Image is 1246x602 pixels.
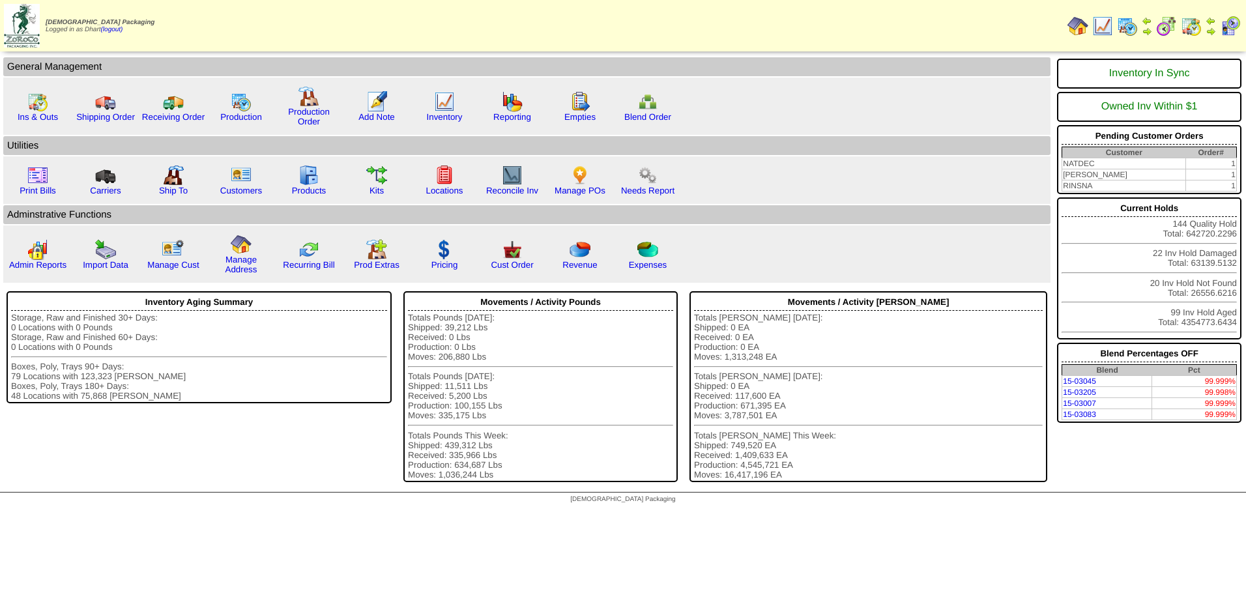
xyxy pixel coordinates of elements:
[434,239,455,260] img: dollar.gif
[163,165,184,186] img: factory2.gif
[1062,61,1237,86] div: Inventory In Sync
[431,260,458,270] a: Pricing
[220,112,262,122] a: Production
[1152,376,1237,387] td: 99.999%
[231,165,252,186] img: customers.gif
[4,4,40,48] img: zoroco-logo-small.webp
[3,57,1050,76] td: General Management
[562,260,597,270] a: Revenue
[1063,410,1096,419] a: 15-03083
[1057,197,1241,339] div: 144 Quality Hold Total: 642720.2296 22 Inv Hold Damaged Total: 63139.5132 20 Inv Hold Not Found T...
[101,26,123,33] a: (logout)
[366,239,387,260] img: prodextras.gif
[225,255,257,274] a: Manage Address
[637,165,658,186] img: workflow.png
[27,165,48,186] img: invoice2.gif
[555,186,605,195] a: Manage POs
[1092,16,1113,36] img: line_graph.gif
[20,186,56,195] a: Print Bills
[1152,387,1237,398] td: 99.998%
[434,91,455,112] img: line_graph.gif
[231,91,252,112] img: calendarprod.gif
[621,186,674,195] a: Needs Report
[283,260,334,270] a: Recurring Bill
[159,186,188,195] a: Ship To
[408,294,673,311] div: Movements / Activity Pounds
[1185,169,1236,180] td: 1
[1185,147,1236,158] th: Order#
[27,91,48,112] img: calendarinout.gif
[76,112,135,122] a: Shipping Order
[493,112,531,122] a: Reporting
[1062,128,1237,145] div: Pending Customer Orders
[358,112,395,122] a: Add Note
[369,186,384,195] a: Kits
[90,186,121,195] a: Carriers
[1062,200,1237,217] div: Current Holds
[11,313,387,401] div: Storage, Raw and Finished 30+ Days: 0 Locations with 0 Pounds Storage, Raw and Finished 60+ Days:...
[298,239,319,260] img: reconcile.gif
[694,313,1043,480] div: Totals [PERSON_NAME] [DATE]: Shipped: 0 EA Received: 0 EA Production: 0 EA Moves: 1,313,248 EA To...
[637,239,658,260] img: pie_chart2.png
[1117,16,1138,36] img: calendarprod.gif
[95,165,116,186] img: truck3.gif
[1206,26,1216,36] img: arrowright.gif
[502,165,523,186] img: line_graph2.gif
[1206,16,1216,26] img: arrowleft.gif
[1062,180,1186,192] td: RINSNA
[637,91,658,112] img: network.png
[1062,169,1186,180] td: [PERSON_NAME]
[95,239,116,260] img: import.gif
[570,239,590,260] img: pie_chart.png
[564,112,596,122] a: Empties
[231,234,252,255] img: home.gif
[1062,147,1186,158] th: Customer
[1063,399,1096,408] a: 15-03007
[292,186,326,195] a: Products
[1062,158,1186,169] td: NATDEC
[427,112,463,122] a: Inventory
[1152,409,1237,420] td: 99.999%
[1142,16,1152,26] img: arrowleft.gif
[629,260,667,270] a: Expenses
[1142,26,1152,36] img: arrowright.gif
[1152,398,1237,409] td: 99.999%
[18,112,58,122] a: Ins & Outs
[1220,16,1241,36] img: calendarcustomer.gif
[83,260,128,270] a: Import Data
[1062,365,1152,376] th: Blend
[426,186,463,195] a: Locations
[624,112,671,122] a: Blend Order
[354,260,399,270] a: Prod Extras
[1181,16,1202,36] img: calendarinout.gif
[3,205,1050,224] td: Adminstrative Functions
[11,294,387,311] div: Inventory Aging Summary
[491,260,533,270] a: Cust Order
[163,91,184,112] img: truck2.gif
[366,165,387,186] img: workflow.gif
[1067,16,1088,36] img: home.gif
[3,136,1050,155] td: Utilities
[298,86,319,107] img: factory.gif
[1063,388,1096,397] a: 15-03205
[142,112,205,122] a: Receiving Order
[220,186,262,195] a: Customers
[570,165,590,186] img: po.png
[486,186,538,195] a: Reconcile Inv
[502,91,523,112] img: graph.gif
[502,239,523,260] img: cust_order.png
[1062,94,1237,119] div: Owned Inv Within $1
[1185,158,1236,169] td: 1
[1063,377,1096,386] a: 15-03045
[694,294,1043,311] div: Movements / Activity [PERSON_NAME]
[1156,16,1177,36] img: calendarblend.gif
[288,107,330,126] a: Production Order
[298,165,319,186] img: cabinet.gif
[570,496,675,503] span: [DEMOGRAPHIC_DATA] Packaging
[1062,345,1237,362] div: Blend Percentages OFF
[434,165,455,186] img: locations.gif
[162,239,186,260] img: managecust.png
[95,91,116,112] img: truck.gif
[46,19,154,33] span: Logged in as Dhart
[46,19,154,26] span: [DEMOGRAPHIC_DATA] Packaging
